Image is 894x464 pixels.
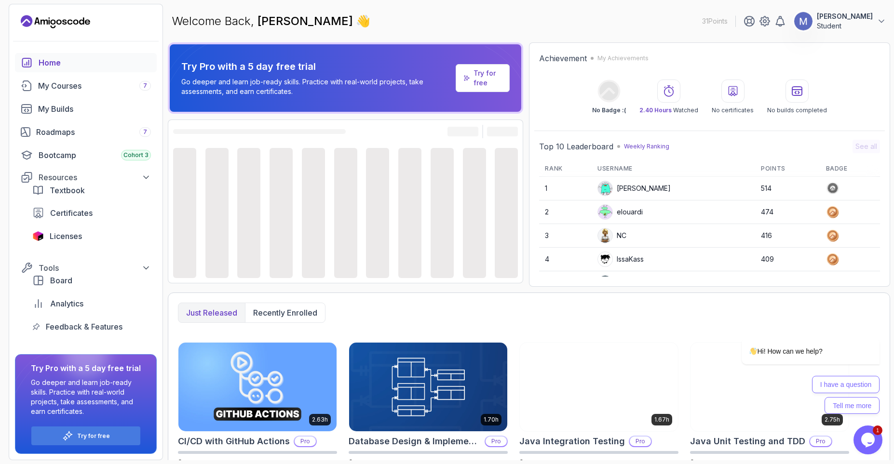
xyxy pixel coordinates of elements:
a: textbook [27,181,157,200]
span: 2.40 Hours [639,106,672,114]
span: Board [50,275,72,286]
iframe: chat widget [711,251,884,421]
a: certificates [27,203,157,223]
p: Just released [186,307,237,318]
a: home [15,53,157,72]
td: 474 [755,200,820,224]
div: IssaKass [597,252,644,267]
span: Certificates [50,207,93,219]
td: 4 [539,248,592,271]
a: analytics [27,294,157,313]
p: 1.67h [654,416,669,424]
span: Analytics [50,298,83,309]
img: Java Unit Testing and TDD card [691,343,849,431]
p: My Achievements [597,54,649,62]
a: Try for free [456,64,510,92]
button: Recently enrolled [245,303,325,322]
span: Cohort 3 [123,151,149,159]
div: Roadmaps [36,126,151,138]
p: No builds completed [767,106,827,114]
p: Pro [486,437,507,446]
div: Resources [39,172,151,183]
a: Try for free [474,68,502,88]
span: [PERSON_NAME] [257,14,356,28]
td: 5 [539,271,592,295]
span: Textbook [50,185,85,196]
p: Pro [630,437,651,446]
div: Home [39,57,151,68]
img: jetbrains icon [32,231,44,241]
p: Recently enrolled [253,307,317,318]
th: Points [755,161,820,177]
p: Welcome Back, [172,13,370,29]
span: Feedback & Features [46,321,122,332]
h2: Database Design & Implementation [349,435,481,448]
p: No certificates [712,106,754,114]
div: Tools [39,262,151,274]
a: Try for free [77,432,110,440]
h2: Top 10 Leaderboard [539,141,613,152]
a: builds [15,99,157,119]
h2: Java Integration Testing [519,435,625,448]
th: Rank [539,161,592,177]
img: user profile image [598,276,612,290]
span: Licenses [50,230,82,242]
button: user profile image[PERSON_NAME]Student [794,12,886,31]
p: No Badge :( [592,106,626,114]
button: Just released [178,303,245,322]
span: 7 [143,82,147,90]
h2: Java Unit Testing and TDD [690,435,805,448]
td: 409 [755,248,820,271]
p: 31 Points [702,16,728,26]
p: Pro [810,437,831,446]
div: [PERSON_NAME] [597,181,671,196]
td: 514 [755,177,820,200]
td: 2 [539,200,592,224]
div: Apply5489 [597,275,652,291]
th: Badge [820,161,880,177]
a: Landing page [21,14,90,29]
div: NC [597,228,626,243]
p: Watched [639,106,698,114]
h2: Achievement [539,53,587,64]
a: licenses [27,226,157,246]
a: roadmaps [15,122,157,142]
img: Database Design & Implementation card [349,343,507,431]
p: Student [817,21,873,31]
a: bootcamp [15,146,157,165]
p: Go deeper and learn job-ready skills. Practice with real-world projects, take assessments, and ea... [31,378,141,416]
p: [PERSON_NAME] [817,12,873,21]
td: 3 [539,224,592,248]
a: board [27,271,157,290]
iframe: chat widget [853,425,884,454]
td: 416 [755,224,820,248]
a: courses [15,76,157,95]
p: Weekly Ranking [624,143,669,150]
p: Try Pro with a 5 day free trial [181,60,452,73]
p: 2.63h [312,416,328,424]
div: My Courses [38,80,151,92]
p: Go deeper and learn job-ready skills. Practice with real-world projects, take assessments, and ea... [181,77,452,96]
td: 1 [539,177,592,200]
button: See all [853,140,880,153]
img: user profile image [794,12,813,30]
img: Java Integration Testing card [520,343,678,431]
a: feedback [27,317,157,336]
img: user profile image [598,228,612,243]
img: default monster avatar [598,181,612,196]
button: Tools [15,259,157,277]
span: 7 [143,128,147,136]
img: default monster avatar [598,205,612,219]
img: CI/CD with GitHub Actions card [178,343,337,431]
div: My Builds [38,103,151,115]
img: user profile image [598,252,612,266]
h2: CI/CD with GitHub Actions [178,435,290,448]
button: Resources [15,169,157,186]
